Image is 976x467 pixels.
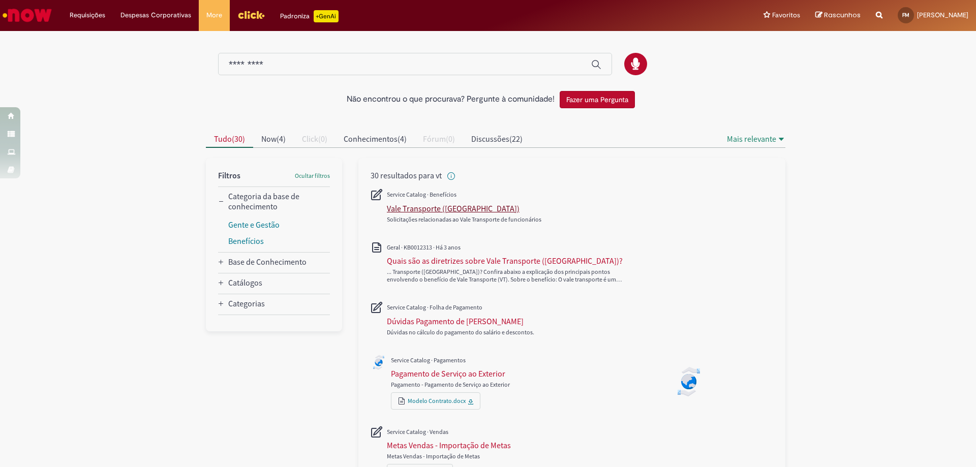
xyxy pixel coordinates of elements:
[280,10,339,22] div: Padroniza
[917,11,968,19] span: [PERSON_NAME]
[70,10,105,20] span: Requisições
[237,7,265,22] img: click_logo_yellow_360x200.png
[206,10,222,20] span: More
[902,12,909,18] span: FM
[120,10,191,20] span: Despesas Corporativas
[824,10,861,20] span: Rascunhos
[1,5,53,25] img: ServiceNow
[314,10,339,22] p: +GenAi
[347,95,555,104] h2: Não encontrou o que procurava? Pergunte à comunidade!
[772,10,800,20] span: Favoritos
[815,11,861,20] a: Rascunhos
[560,91,635,108] button: Fazer uma Pergunta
